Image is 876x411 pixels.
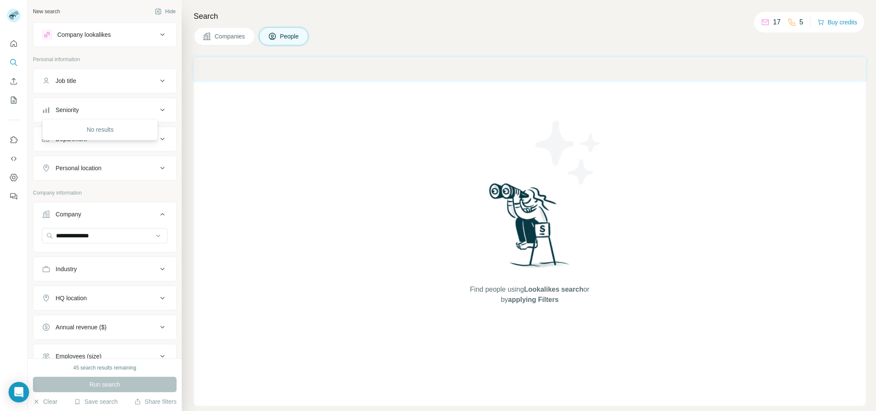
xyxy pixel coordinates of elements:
[7,92,21,108] button: My lists
[508,296,558,303] span: applying Filters
[7,36,21,51] button: Quick start
[194,10,866,22] h4: Search
[56,106,79,114] div: Seniority
[7,151,21,166] button: Use Surfe API
[773,17,781,27] p: 17
[33,71,176,91] button: Job title
[56,265,77,273] div: Industry
[74,397,118,406] button: Save search
[56,294,87,302] div: HQ location
[7,132,21,148] button: Use Surfe on LinkedIn
[33,189,177,197] p: Company information
[524,286,584,293] span: Lookalikes search
[56,210,81,219] div: Company
[33,259,176,279] button: Industry
[33,346,176,367] button: Employees (size)
[817,16,857,28] button: Buy credits
[461,284,598,305] span: Find people using or by
[9,382,29,402] div: Open Intercom Messenger
[7,189,21,204] button: Feedback
[33,129,176,149] button: Department
[799,17,803,27] p: 5
[7,170,21,185] button: Dashboard
[7,55,21,70] button: Search
[73,364,136,372] div: 45 search results remaining
[56,352,101,361] div: Employees (size)
[33,158,176,178] button: Personal location
[44,121,156,138] div: No results
[56,77,76,85] div: Job title
[33,8,60,15] div: New search
[33,204,176,228] button: Company
[194,57,866,80] iframe: Banner
[149,5,182,18] button: Hide
[33,317,176,337] button: Annual revenue ($)
[33,24,176,45] button: Company lookalikes
[56,323,106,331] div: Annual revenue ($)
[33,100,176,120] button: Seniority
[33,397,57,406] button: Clear
[33,288,176,308] button: HQ location
[215,32,246,41] span: Companies
[134,397,177,406] button: Share filters
[530,114,607,191] img: Surfe Illustration - Stars
[485,181,574,276] img: Surfe Illustration - Woman searching with binoculars
[57,30,111,39] div: Company lookalikes
[7,74,21,89] button: Enrich CSV
[280,32,300,41] span: People
[56,164,101,172] div: Personal location
[33,56,177,63] p: Personal information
